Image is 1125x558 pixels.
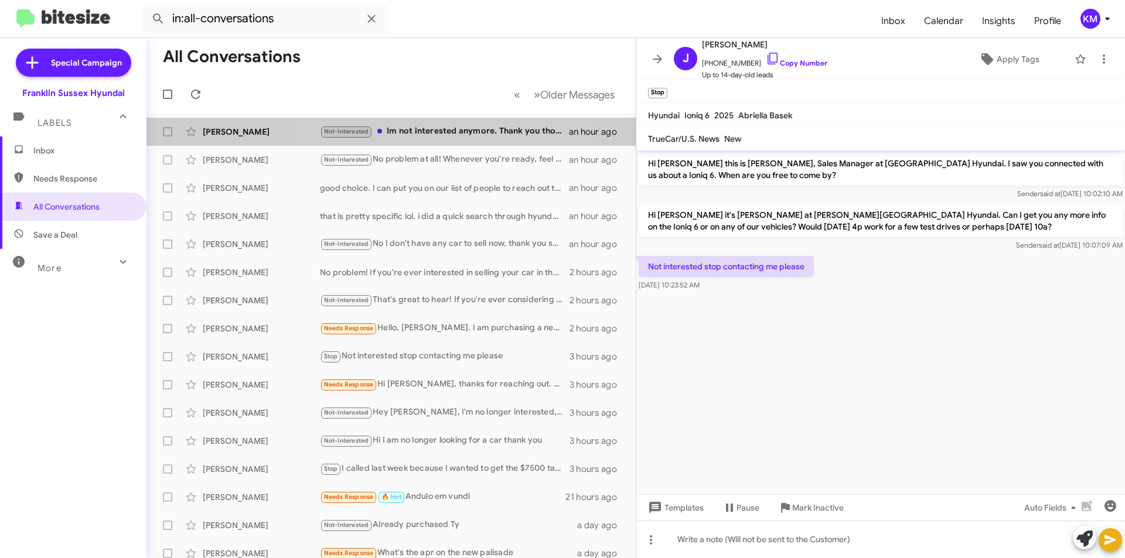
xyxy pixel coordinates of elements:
div: that is pretty specific lol. i did a quick search through hyundais inventory unfortunately I dont... [320,210,569,222]
div: an hour ago [569,182,626,194]
div: [PERSON_NAME] [203,182,320,194]
button: Auto Fields [1015,497,1090,518]
button: Pause [713,497,769,518]
div: Franklin Sussex Hyundai [22,87,125,99]
span: Needs Response [33,173,133,184]
div: 2 hours ago [570,295,626,306]
span: Up to 14-day-old leads [702,69,827,81]
div: Not interested stop contacting me please [320,350,570,363]
span: Sender [DATE] 10:07:09 AM [1016,241,1123,249]
div: an hour ago [569,238,626,250]
div: [PERSON_NAME] [203,154,320,166]
div: [PERSON_NAME] [203,295,320,306]
div: [PERSON_NAME] [203,323,320,334]
div: 3 hours ago [570,351,626,362]
a: Copy Number [766,59,827,67]
div: KM [1080,9,1100,29]
div: [PERSON_NAME] [203,491,320,503]
button: Templates [636,497,713,518]
div: Im not interested anymore. Thank you though. [320,125,569,138]
span: Templates [646,497,704,518]
nav: Page navigation example [507,83,622,107]
div: I called last week because I wanted to get the $7500 tax credit. No one would give me a number al... [320,462,570,475]
div: [PERSON_NAME] [203,379,320,391]
span: TrueCar/U.S. News [648,133,720,144]
a: Profile [1025,4,1071,38]
div: No problem at all! Whenever you're ready, feel free to reach out. We're here to help when the tim... [320,153,569,166]
span: New [724,133,741,144]
small: Stop [648,88,667,98]
p: Hi [PERSON_NAME] it's [PERSON_NAME] at [PERSON_NAME][GEOGRAPHIC_DATA] Hyundai. Can I get you any ... [639,204,1123,237]
a: Calendar [915,4,973,38]
span: [DATE] 10:23:52 AM [639,280,700,289]
button: KM [1071,9,1112,29]
div: 3 hours ago [570,463,626,475]
span: Not-Interested [324,521,369,529]
span: Hyundai [648,110,680,121]
span: Not-Interested [324,240,369,248]
span: More [37,263,62,273]
span: Mark Inactive [792,497,844,518]
div: 21 hours ago [565,491,626,503]
div: a day ago [577,519,626,531]
div: Hi I am no longer looking for a car thank you [320,434,570,447]
span: Not-Interested [324,128,369,135]
span: Stop [324,352,338,360]
div: [PERSON_NAME] [203,238,320,250]
span: J [683,49,689,68]
div: [PERSON_NAME] [203,463,320,475]
div: Andulo em vundi [320,490,565,504]
span: « [514,87,520,102]
span: » [534,87,540,102]
div: That's great to hear! If you're ever considering selling your current vehicle in the future, feel... [320,293,570,307]
span: Special Campaign [51,57,122,69]
span: [PERSON_NAME] [702,37,827,52]
span: [PHONE_NUMBER] [702,52,827,69]
button: Mark Inactive [769,497,853,518]
span: Abriella Basek [738,110,792,121]
div: [PERSON_NAME] [203,351,320,362]
span: Needs Response [324,493,374,501]
span: Auto Fields [1024,497,1080,518]
div: [PERSON_NAME] [203,210,320,222]
button: Previous [507,83,527,107]
a: Special Campaign [16,49,131,77]
div: an hour ago [569,126,626,138]
div: 3 hours ago [570,407,626,419]
span: said at [1040,189,1061,198]
div: Already purchased Ty [320,518,577,532]
span: Apply Tags [997,49,1039,70]
p: Not interested stop contacting me please [639,256,814,277]
div: 3 hours ago [570,379,626,391]
button: Next [527,83,622,107]
span: 2025 [714,110,734,121]
div: 2 hours ago [570,323,626,334]
span: Labels [37,118,71,128]
span: Needs Response [324,381,374,388]
span: Inbox [33,145,133,156]
div: 3 hours ago [570,435,626,447]
div: [PERSON_NAME] [203,435,320,447]
span: All Conversations [33,201,100,213]
span: Ioniq 6 [684,110,710,121]
span: Sender [DATE] 10:02:10 AM [1017,189,1123,198]
span: Not-Interested [324,409,369,416]
div: 2 hours ago [570,266,626,278]
span: Pause [737,497,759,518]
span: Needs Response [324,324,374,332]
div: Hi [PERSON_NAME], thanks for reaching out. Not seriously looking at the moment, just starting to ... [320,378,570,391]
div: [PERSON_NAME] [203,126,320,138]
div: Hello, [PERSON_NAME]. I am purchasing a new [PERSON_NAME] SE, 2025. Would you share its price (wh... [320,321,570,335]
button: Apply Tags [949,49,1069,70]
span: Stop [324,465,338,473]
span: Not-Interested [324,156,369,163]
a: Insights [973,4,1025,38]
span: Inbox [872,4,915,38]
h1: All Conversations [163,47,301,66]
span: Not-Interested [324,296,369,304]
div: [PERSON_NAME] [203,407,320,419]
div: good choice. I can put you on our list of people to reach out to when they hit the lot by the end... [320,182,569,194]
